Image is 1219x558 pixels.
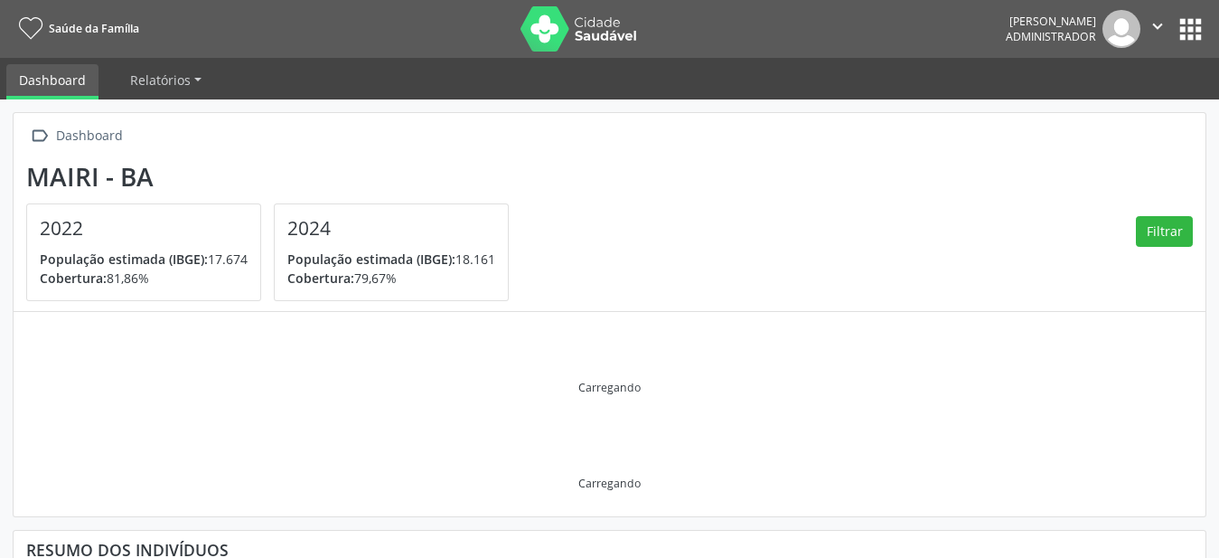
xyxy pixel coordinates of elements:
[52,123,126,149] div: Dashboard
[287,270,354,287] span: Cobertura:
[1140,10,1175,48] button: 
[117,64,214,96] a: Relatórios
[578,476,641,491] div: Carregando
[40,251,208,268] span: População estimada (IBGE):
[287,250,495,269] p: 18.161
[40,270,107,287] span: Cobertura:
[1136,216,1193,247] button: Filtrar
[26,123,52,149] i: 
[1006,14,1096,29] div: [PERSON_NAME]
[287,217,495,240] h4: 2024
[40,269,248,288] p: 81,86%
[130,71,191,89] span: Relatórios
[1175,14,1206,45] button: apps
[1102,10,1140,48] img: img
[40,250,248,269] p: 17.674
[6,64,98,99] a: Dashboard
[1148,16,1167,36] i: 
[578,380,641,395] div: Carregando
[26,123,126,149] a:  Dashboard
[1006,29,1096,44] span: Administrador
[40,217,248,240] h4: 2022
[26,162,521,192] div: Mairi - BA
[49,21,139,36] span: Saúde da Família
[287,269,495,288] p: 79,67%
[13,14,139,43] a: Saúde da Família
[287,251,455,268] span: População estimada (IBGE):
